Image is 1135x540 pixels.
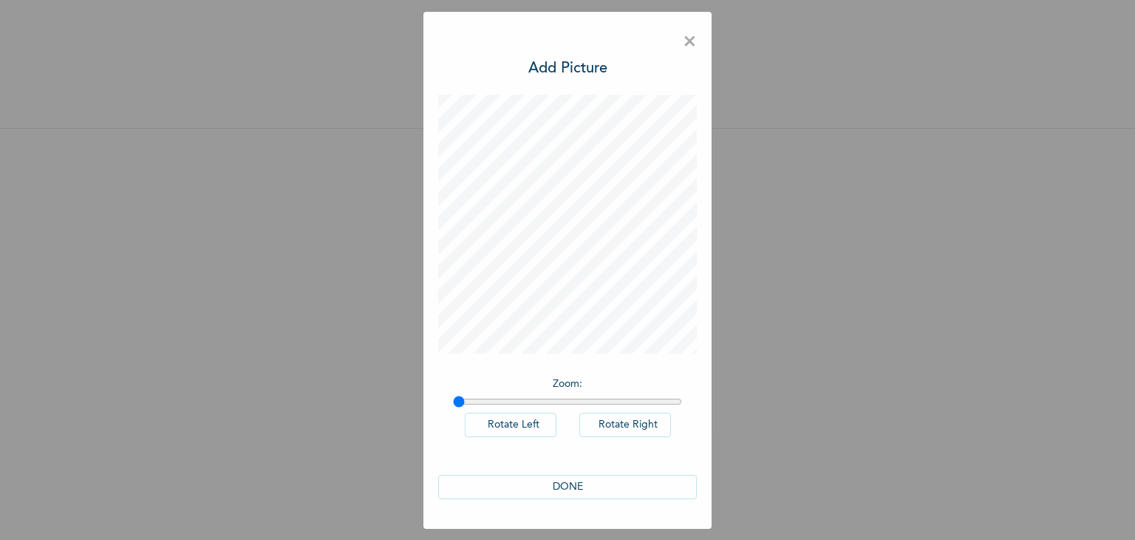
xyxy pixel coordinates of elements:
h3: Add Picture [528,58,607,80]
button: DONE [438,475,697,499]
span: Please add a recent Passport Photograph [434,271,701,331]
button: Rotate Right [579,413,671,437]
span: × [683,27,697,58]
button: Rotate Left [465,413,556,437]
p: Zoom : [453,377,682,392]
